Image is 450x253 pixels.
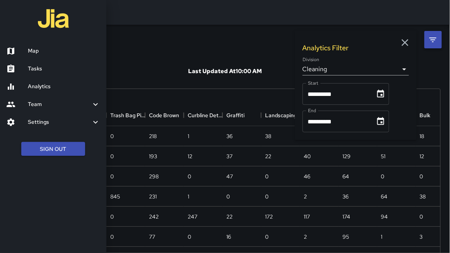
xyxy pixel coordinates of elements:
[28,65,100,73] h6: Tasks
[28,47,100,55] h6: Map
[28,118,91,126] h6: Settings
[28,100,91,109] h6: Team
[38,3,69,34] img: jia-logo
[28,82,100,91] h6: Analytics
[21,142,85,156] button: Sign Out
